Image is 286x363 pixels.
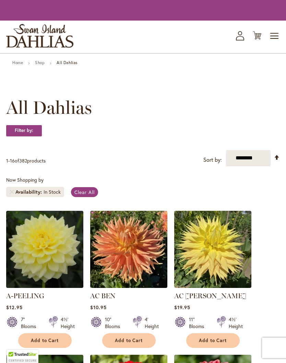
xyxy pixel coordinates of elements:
[229,316,243,330] div: 4½' Height
[57,60,78,65] strong: All Dahlias
[19,157,27,164] span: 382
[145,316,159,330] div: 4' Height
[189,316,208,330] div: 11" Blooms
[44,189,61,195] div: In Stock
[90,304,107,311] span: $10.95
[6,304,23,311] span: $12.95
[6,97,92,118] span: All Dahlias
[71,187,98,197] a: Clear All
[6,177,44,183] span: Now Shopping by
[174,292,246,300] a: AC [PERSON_NAME]
[199,338,227,343] span: Add to Cart
[6,157,8,164] span: 1
[90,283,167,289] a: AC BEN
[10,190,14,194] a: Remove Availability In Stock
[12,60,23,65] a: Home
[6,24,73,48] a: store logo
[174,304,190,311] span: $19.95
[6,211,83,288] img: A-Peeling
[18,333,72,348] button: Add to Cart
[203,154,222,166] label: Sort by:
[102,333,156,348] button: Add to Cart
[174,211,251,288] img: AC Jeri
[7,350,38,363] div: TrustedSite Certified
[186,333,240,348] button: Add to Cart
[21,316,40,330] div: 7" Blooms
[6,155,46,166] p: - of products
[115,338,143,343] span: Add to Cart
[31,338,59,343] span: Add to Cart
[105,316,124,330] div: 10" Blooms
[90,211,167,288] img: AC BEN
[6,292,44,300] a: A-PEELING
[174,283,251,289] a: AC Jeri
[90,292,116,300] a: AC BEN
[6,283,83,289] a: A-Peeling
[6,125,42,136] strong: Filter by:
[10,157,15,164] span: 16
[35,60,45,65] a: Shop
[15,189,44,195] span: Availability
[74,189,95,195] span: Clear All
[61,316,75,330] div: 4½' Height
